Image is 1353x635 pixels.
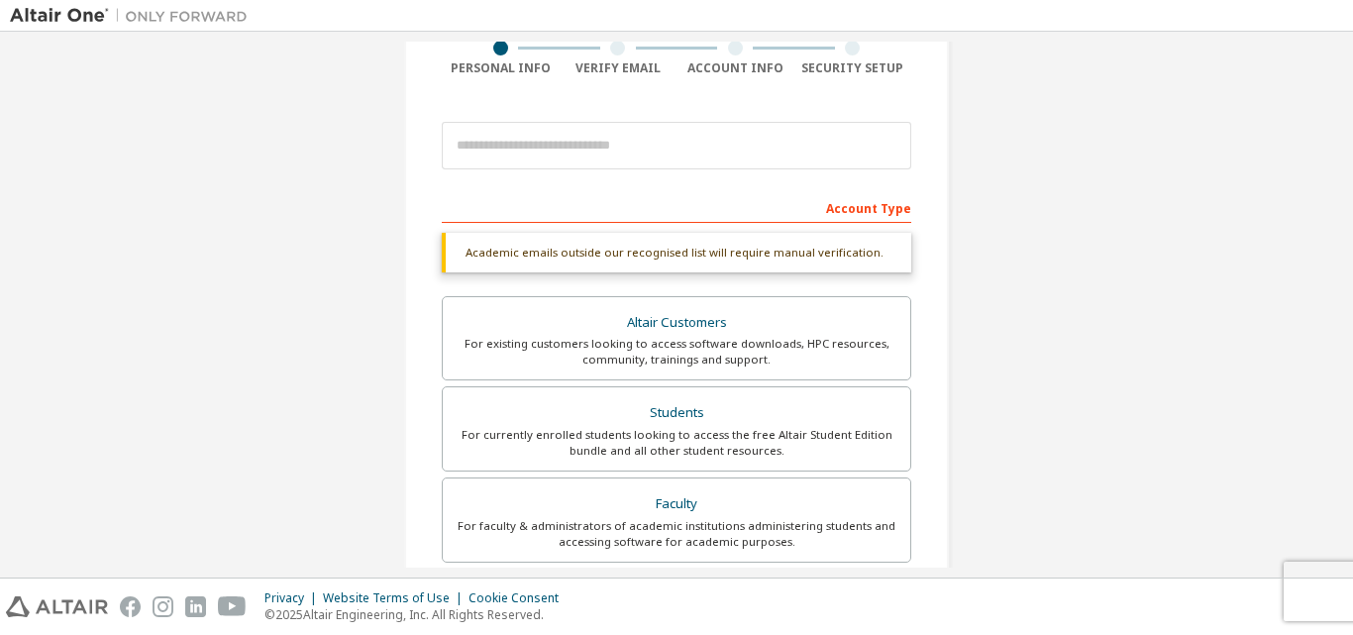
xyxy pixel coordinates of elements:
p: © 2025 Altair Engineering, Inc. All Rights Reserved. [264,606,571,623]
div: Faculty [455,490,898,518]
div: Verify Email [560,60,677,76]
img: youtube.svg [218,596,247,617]
img: Altair One [10,6,258,26]
div: Account Info [676,60,794,76]
div: Personal Info [442,60,560,76]
img: instagram.svg [153,596,173,617]
img: linkedin.svg [185,596,206,617]
div: Academic emails outside our recognised list will require manual verification. [442,233,911,272]
div: Account Type [442,191,911,223]
div: For existing customers looking to access software downloads, HPC resources, community, trainings ... [455,336,898,368]
div: Security Setup [794,60,912,76]
div: For currently enrolled students looking to access the free Altair Student Edition bundle and all ... [455,427,898,459]
img: facebook.svg [120,596,141,617]
img: altair_logo.svg [6,596,108,617]
div: For faculty & administrators of academic institutions administering students and accessing softwa... [455,518,898,550]
div: Website Terms of Use [323,590,468,606]
div: Privacy [264,590,323,606]
div: Altair Customers [455,309,898,337]
div: Students [455,399,898,427]
div: Cookie Consent [468,590,571,606]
